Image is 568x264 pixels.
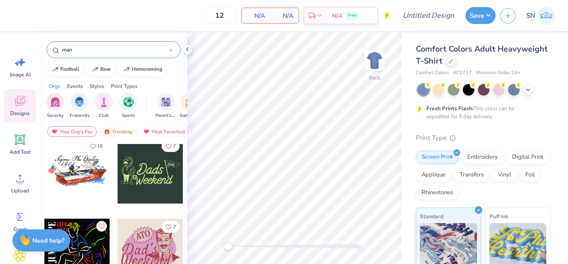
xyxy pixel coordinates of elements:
div: Trending [99,126,136,137]
div: Back [369,74,380,82]
span: 7 [173,225,176,229]
div: filter for Fraternity [70,93,90,119]
span: Add Text [9,148,31,156]
div: Embroidery [461,151,504,164]
img: Sports Image [123,97,134,107]
button: Like [86,140,106,152]
button: bear [87,63,115,76]
span: SN [526,11,535,21]
span: Puff Ink [489,212,508,221]
img: most_fav.gif [51,128,58,135]
span: N/A [332,11,343,20]
span: Upload [11,187,29,194]
span: Designs [10,110,30,117]
div: Foil [520,168,540,182]
img: trending.gif [103,128,110,135]
img: Club Image [99,97,109,107]
div: Applique [416,168,451,182]
img: Game Day Image [185,97,195,107]
strong: Need help? [32,236,64,245]
div: Events [67,82,83,90]
span: Comfort Colors Adult Heavyweight T-Shirt [416,44,548,66]
input: Try "Alpha" [61,45,169,54]
img: Sylvie Nkole [537,7,555,24]
img: Parent's Weekend Image [161,97,171,107]
span: Comfort Colors [416,69,449,77]
img: trend_line.gif [91,67,99,72]
img: Fraternity Image [75,97,84,107]
span: 7 [173,144,176,148]
input: Untitled Design [396,7,461,24]
img: Sorority Image [50,97,60,107]
div: homecoming [132,67,162,72]
img: most_fav.gif [143,128,150,135]
input: – – [202,8,237,24]
div: Digital Print [506,151,549,164]
span: Standard [420,212,443,221]
div: Orgs [49,82,60,90]
span: Parent's Weekend [155,112,176,119]
button: Like [162,140,180,152]
button: homecoming [118,63,166,76]
span: Fraternity [70,112,90,119]
div: Transfers [454,168,489,182]
span: N/A [247,11,265,20]
span: 15 [97,144,103,148]
div: Rhinestones [416,186,459,200]
span: Game Day [180,112,200,119]
button: filter button [155,93,176,119]
span: Minimum Order: 24 + [476,69,521,77]
button: filter button [70,93,90,119]
button: football [47,63,83,76]
span: Image AI [10,71,31,78]
div: bear [100,67,111,72]
div: Print Type [416,133,550,143]
a: SN [522,7,559,24]
div: filter for Sports [119,93,137,119]
span: Club [99,112,109,119]
div: Vinyl [492,168,517,182]
span: Sports [122,112,135,119]
div: Screen Print [416,151,459,164]
button: filter button [180,93,200,119]
div: filter for Club [95,93,113,119]
button: Save [465,7,496,24]
div: Most Favorited [139,126,189,137]
img: trend_line.gif [51,67,59,72]
span: Sorority [47,112,63,119]
div: Your Org's Fav [47,126,97,137]
div: filter for Parent's Weekend [155,93,176,119]
div: Styles [90,82,104,90]
div: Accessibility label [224,242,233,251]
img: Back [366,52,383,69]
button: Like [96,221,107,232]
button: Like [162,221,180,233]
div: Print Types [111,82,138,90]
img: trend_line.gif [123,67,130,72]
div: filter for Game Day [180,93,200,119]
span: Greek [13,226,27,233]
div: This color can be expedited for 5 day delivery. [426,104,536,120]
strong: Fresh Prints Flash: [426,105,473,112]
span: Free [348,12,356,19]
div: filter for Sorority [46,93,64,119]
span: # C1717 [453,69,472,77]
div: football [60,67,79,72]
button: filter button [119,93,137,119]
button: filter button [46,93,64,119]
button: filter button [95,93,113,119]
span: N/A [276,11,293,20]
